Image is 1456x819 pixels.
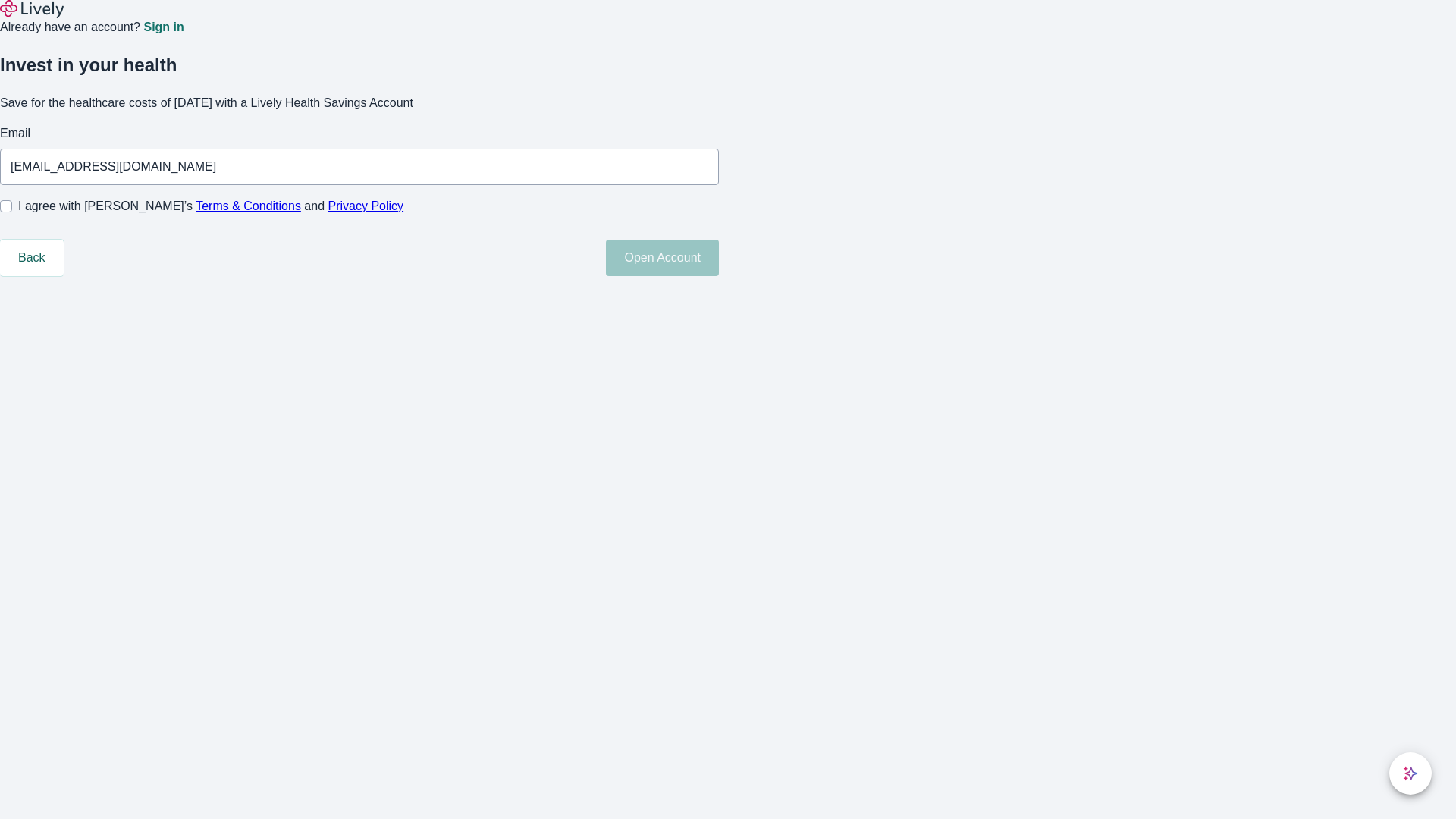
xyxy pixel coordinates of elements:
span: I agree with [PERSON_NAME]’s and [18,197,403,215]
svg: Lively AI Assistant [1403,766,1418,781]
a: Terms & Conditions [196,199,301,212]
a: Sign in [143,21,184,33]
a: Privacy Policy [328,199,404,212]
button: chat [1389,752,1432,795]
